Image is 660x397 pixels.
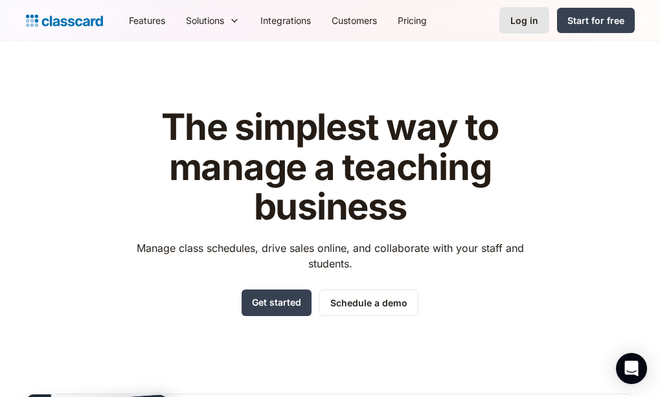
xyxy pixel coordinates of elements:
[176,6,250,35] div: Solutions
[510,14,538,27] div: Log in
[567,14,624,27] div: Start for free
[499,7,549,34] a: Log in
[616,353,647,384] div: Open Intercom Messenger
[387,6,437,35] a: Pricing
[319,289,418,316] a: Schedule a demo
[26,12,103,30] a: Logo
[557,8,635,33] a: Start for free
[321,6,387,35] a: Customers
[250,6,321,35] a: Integrations
[119,6,176,35] a: Features
[124,240,536,271] p: Manage class schedules, drive sales online, and collaborate with your staff and students.
[186,14,224,27] div: Solutions
[124,108,536,227] h1: The simplest way to manage a teaching business
[242,289,312,316] a: Get started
